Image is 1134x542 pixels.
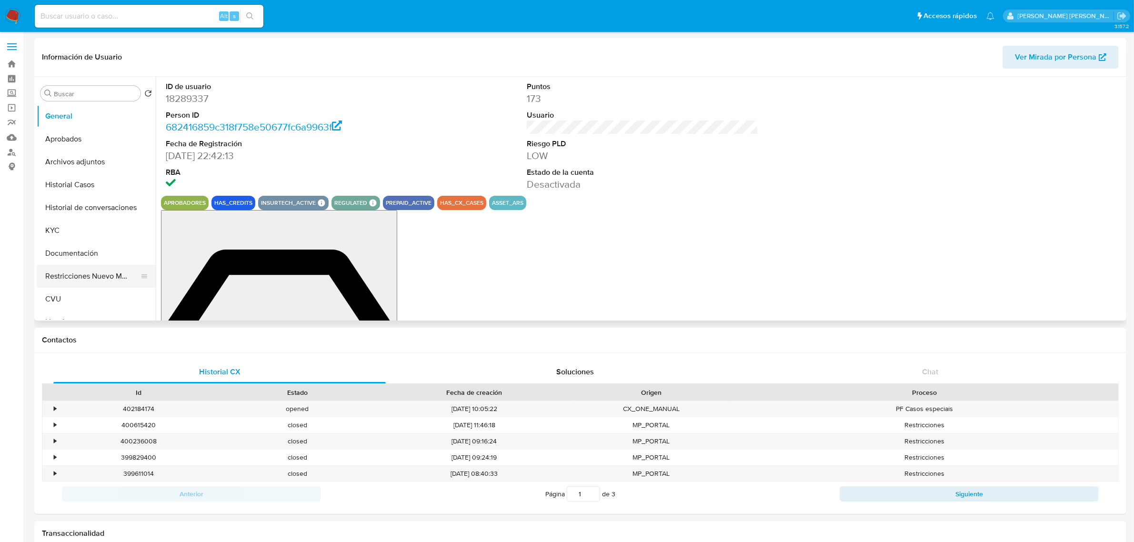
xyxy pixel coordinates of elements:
[144,90,152,100] button: Volver al orden por defecto
[579,388,724,397] div: Origen
[527,149,758,162] dd: LOW
[37,173,156,196] button: Historial Casos
[42,529,1119,538] h1: Transaccionalidad
[527,110,758,120] dt: Usuario
[377,401,572,417] div: [DATE] 10:05:22
[59,466,218,482] div: 399611014
[164,201,206,205] button: Aprobadores
[572,401,731,417] div: CX_ONE_MANUAL
[527,167,758,178] dt: Estado de la cuenta
[37,265,148,288] button: Restricciones Nuevo Mundo
[166,149,397,162] dd: [DATE] 22:42:13
[240,10,260,23] button: search-icon
[527,81,758,92] dt: Puntos
[214,201,252,205] button: has_credits
[377,450,572,465] div: [DATE] 09:24:19
[37,196,156,219] button: Historial de conversaciones
[37,219,156,242] button: KYC
[166,81,397,92] dt: ID de usuario
[1117,11,1127,21] a: Salir
[166,120,342,134] a: 682416859c318f758e50677fc6a9963f
[261,201,316,205] button: insurtech_active
[737,388,1112,397] div: Proceso
[218,417,376,433] div: closed
[59,417,218,433] div: 400615420
[986,12,994,20] a: Notificaciones
[572,466,731,482] div: MP_PORTAL
[37,242,156,265] button: Documentación
[37,105,156,128] button: General
[572,450,731,465] div: MP_PORTAL
[37,288,156,311] button: CVU
[545,486,615,502] span: Página de
[923,11,977,21] span: Accesos rápidos
[220,11,228,20] span: Alt
[42,335,1119,345] h1: Contactos
[59,433,218,449] div: 400236008
[166,167,397,178] dt: RBA
[334,201,367,205] button: regulated
[527,178,758,191] dd: Desactivada
[44,90,52,97] button: Buscar
[1018,11,1114,20] p: roxana.vasquez@mercadolibre.com
[166,92,397,105] dd: 18289337
[731,401,1118,417] div: PF Casos especiais
[54,90,137,98] input: Buscar
[218,466,376,482] div: closed
[199,366,241,377] span: Historial CX
[527,92,758,105] dd: 173
[922,366,938,377] span: Chat
[224,388,370,397] div: Estado
[37,311,156,333] button: Lista Interna
[731,433,1118,449] div: Restricciones
[166,110,397,120] dt: Person ID
[377,466,572,482] div: [DATE] 08:40:33
[731,466,1118,482] div: Restricciones
[54,404,56,413] div: •
[492,201,523,205] button: asset_ars
[612,489,615,499] span: 3
[42,52,122,62] h1: Información de Usuario
[233,11,236,20] span: s
[572,417,731,433] div: MP_PORTAL
[377,433,572,449] div: [DATE] 09:16:24
[840,486,1099,502] button: Siguiente
[62,486,321,502] button: Anterior
[66,388,211,397] div: Id
[37,128,156,151] button: Aprobados
[218,450,376,465] div: closed
[731,417,1118,433] div: Restricciones
[218,401,376,417] div: opened
[383,388,565,397] div: Fecha de creación
[527,139,758,149] dt: Riesgo PLD
[59,401,218,417] div: 402184174
[35,10,263,22] input: Buscar usuario o caso...
[37,151,156,173] button: Archivos adjuntos
[572,433,731,449] div: MP_PORTAL
[54,453,56,462] div: •
[54,469,56,478] div: •
[440,201,483,205] button: has_cx_cases
[59,450,218,465] div: 399829400
[166,139,397,149] dt: Fecha de Registración
[731,450,1118,465] div: Restricciones
[218,433,376,449] div: closed
[556,366,594,377] span: Soluciones
[1015,46,1096,69] span: Ver Mirada por Persona
[54,437,56,446] div: •
[386,201,432,205] button: prepaid_active
[1003,46,1119,69] button: Ver Mirada por Persona
[377,417,572,433] div: [DATE] 11:46:18
[54,421,56,430] div: •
